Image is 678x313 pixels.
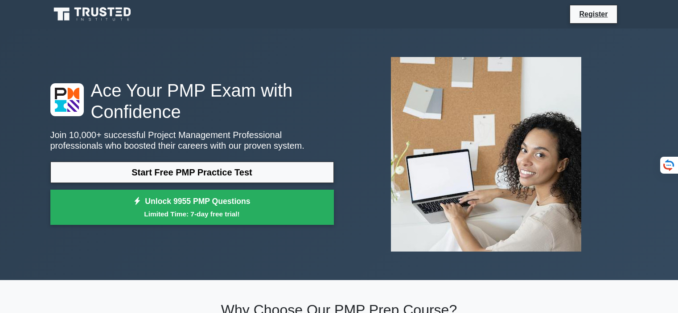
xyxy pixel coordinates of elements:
p: Join 10,000+ successful Project Management Professional professionals who boosted their careers w... [50,130,334,151]
small: Limited Time: 7-day free trial! [62,209,323,219]
h1: Ace Your PMP Exam with Confidence [50,80,334,122]
a: Unlock 9955 PMP QuestionsLimited Time: 7-day free trial! [50,190,334,225]
a: Start Free PMP Practice Test [50,162,334,183]
a: Register [574,8,613,20]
